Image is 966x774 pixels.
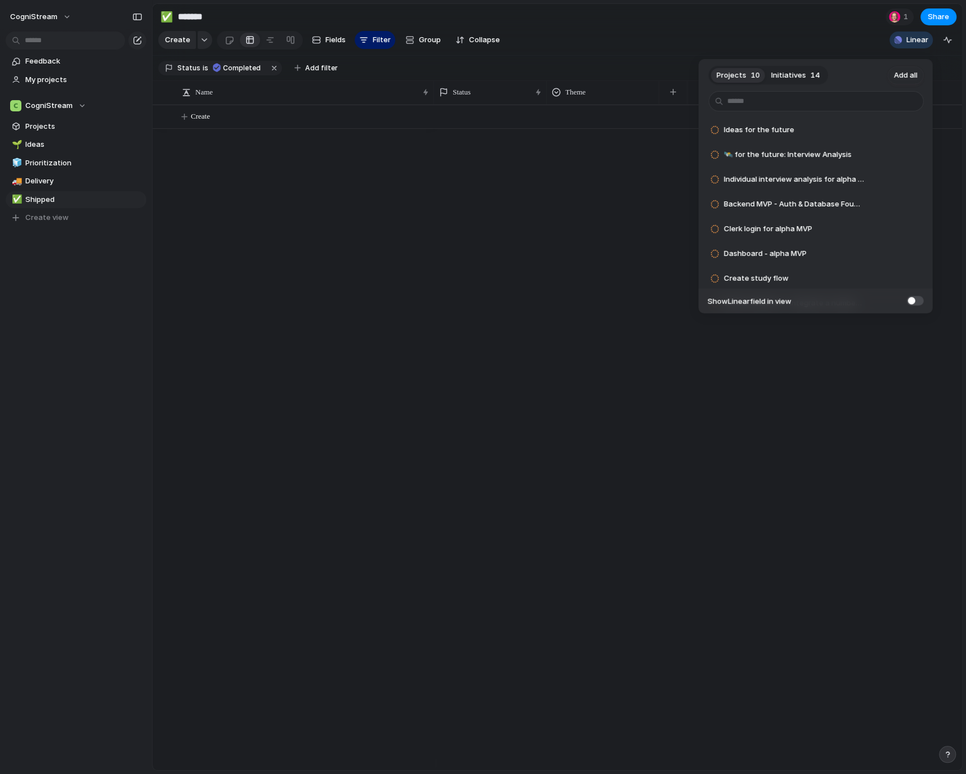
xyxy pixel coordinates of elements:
[751,70,760,81] span: 10
[724,223,812,235] span: Clerk login for alpha MVP
[771,70,806,81] span: Initiatives
[766,66,826,84] button: Initiatives14
[724,273,789,284] span: Create study flow
[888,66,924,84] button: Add all
[724,124,794,136] span: Ideas for the future
[724,199,864,210] span: Backend MVP - Auth & Database Foundation
[894,70,918,81] span: Add all
[724,149,852,160] span: 🛰️ for the future: Interview Analysis
[724,248,807,259] span: Dashboard - alpha MVP
[711,66,766,84] button: Projects10
[724,174,864,185] span: Individual interview analysis for alpha MVP
[811,70,820,81] span: 14
[717,70,746,81] span: Projects
[708,296,791,307] span: Show Linear field in view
